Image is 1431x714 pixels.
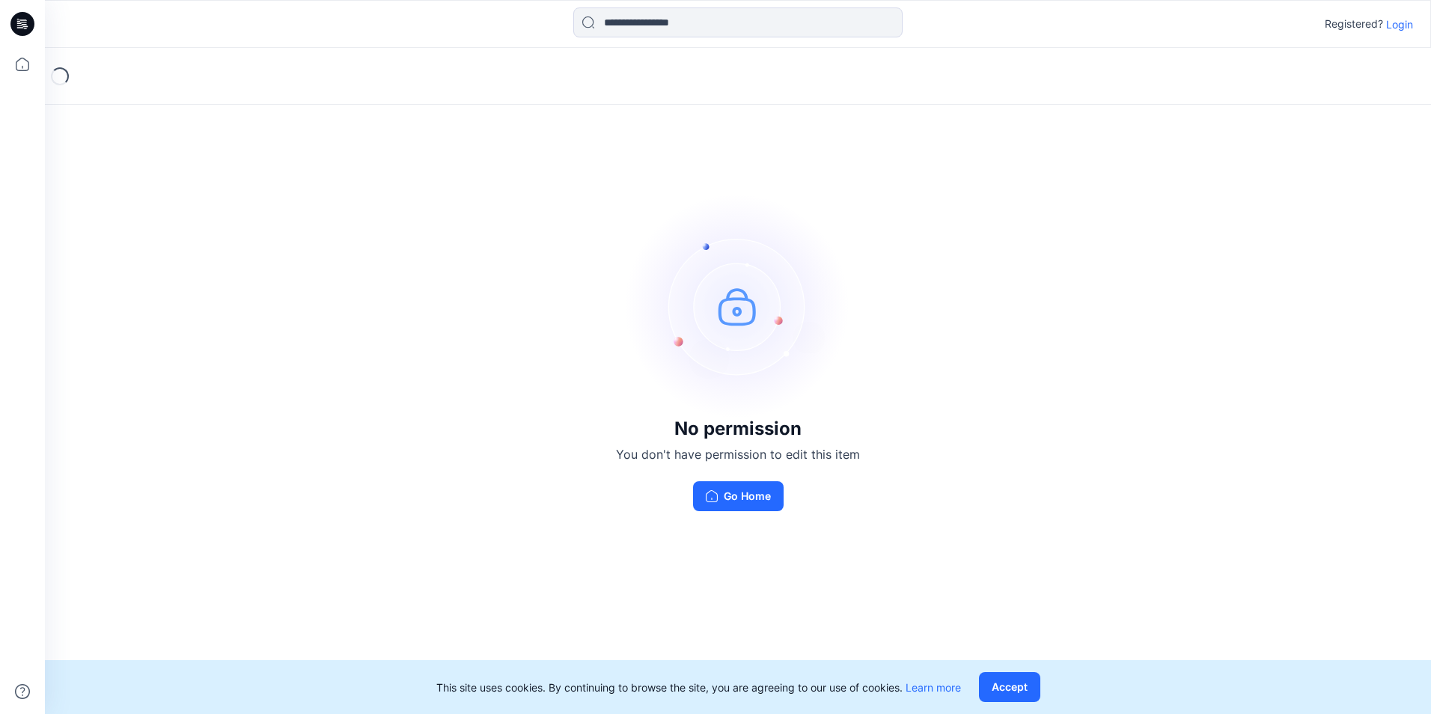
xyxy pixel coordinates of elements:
p: Registered? [1325,15,1383,33]
button: Accept [979,672,1040,702]
a: Learn more [906,681,961,694]
h3: No permission [616,418,860,439]
p: This site uses cookies. By continuing to browse the site, you are agreeing to our use of cookies. [436,680,961,695]
p: You don't have permission to edit this item [616,445,860,463]
button: Go Home [693,481,784,511]
p: Login [1386,16,1413,32]
img: no-perm.svg [626,194,850,418]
